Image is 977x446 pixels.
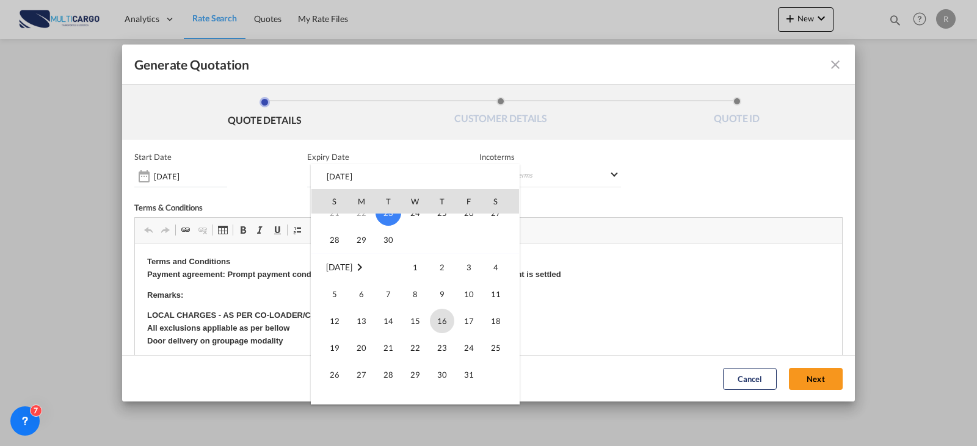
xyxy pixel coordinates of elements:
[12,47,48,56] strong: Remarks:
[311,308,519,334] tr: Week 3
[311,281,348,308] td: Sunday October 5 2025
[484,255,508,279] span: 4
[375,361,402,388] td: Tuesday October 28 2025
[429,189,456,214] th: T
[311,189,519,404] md-calendar: Calendar
[457,362,481,387] span: 31
[457,282,481,306] span: 10
[430,282,454,306] span: 9
[484,309,508,333] span: 18
[322,228,347,252] span: 28
[326,262,352,272] span: [DATE]
[403,336,427,360] span: 22
[482,189,519,214] th: S
[322,309,347,333] span: 12
[403,282,427,306] span: 8
[456,281,482,308] td: Friday October 10 2025
[402,253,429,281] td: Wednesday October 1 2025
[348,361,375,388] td: Monday October 27 2025
[482,253,519,281] td: Saturday October 4 2025
[348,281,375,308] td: Monday October 6 2025
[348,334,375,361] td: Monday October 20 2025
[484,336,508,360] span: 25
[456,308,482,334] td: Friday October 17 2025
[311,334,348,361] td: Sunday October 19 2025
[311,361,519,388] tr: Week 5
[482,308,519,334] td: Saturday October 18 2025
[311,334,519,361] tr: Week 4
[348,226,375,254] td: Monday September 29 2025
[376,282,401,306] span: 7
[403,255,427,279] span: 1
[348,308,375,334] td: Monday October 13 2025
[12,13,426,35] strong: Terms and Conditions Payment agreement: Prompt payment conditions are applicable to all offers un...
[430,362,454,387] span: 30
[12,67,294,102] strong: LOCAL CHARGES - AS PER CO-LOADER/CARRIER INVOICE (If applicable) All exclusions appliable as per ...
[322,282,347,306] span: 5
[311,308,348,334] td: Sunday October 12 2025
[456,253,482,281] td: Friday October 3 2025
[349,282,374,306] span: 6
[402,334,429,361] td: Wednesday October 22 2025
[482,334,519,361] td: Saturday October 25 2025
[429,361,456,388] td: Thursday October 30 2025
[375,334,402,361] td: Tuesday October 21 2025
[375,308,402,334] td: Tuesday October 14 2025
[429,308,456,334] td: Thursday October 16 2025
[403,362,427,387] span: 29
[311,226,519,254] tr: Week 5
[456,189,482,214] th: F
[457,255,481,279] span: 3
[349,362,374,387] span: 27
[429,334,456,361] td: Thursday October 23 2025
[375,189,402,214] th: T
[429,281,456,308] td: Thursday October 9 2025
[12,113,508,224] strong: Quote conditions: • Valid for non-hazardous general cargo. • Subject to final cargo details and a...
[311,226,348,254] td: Sunday September 28 2025
[376,362,401,387] span: 28
[402,189,429,214] th: W
[457,336,481,360] span: 24
[322,336,347,360] span: 19
[484,282,508,306] span: 11
[376,309,401,333] span: 14
[402,281,429,308] td: Wednesday October 8 2025
[322,362,347,387] span: 26
[311,361,348,388] td: Sunday October 26 2025
[456,361,482,388] td: Friday October 31 2025
[402,308,429,334] td: Wednesday October 15 2025
[376,228,401,252] span: 30
[311,189,348,214] th: S
[348,189,375,214] th: M
[349,228,374,252] span: 29
[311,253,519,281] tr: Week 1
[349,336,374,360] span: 20
[430,336,454,360] span: 23
[376,336,401,360] span: 21
[402,361,429,388] td: Wednesday October 29 2025
[482,281,519,308] td: Saturday October 11 2025
[430,255,454,279] span: 2
[429,253,456,281] td: Thursday October 2 2025
[311,281,519,308] tr: Week 2
[375,226,402,254] td: Tuesday September 30 2025
[375,281,402,308] td: Tuesday October 7 2025
[456,334,482,361] td: Friday October 24 2025
[457,309,481,333] span: 17
[403,309,427,333] span: 15
[311,388,519,415] tr: Week undefined
[430,309,454,333] span: 16
[349,309,374,333] span: 13
[311,253,402,281] td: October 2025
